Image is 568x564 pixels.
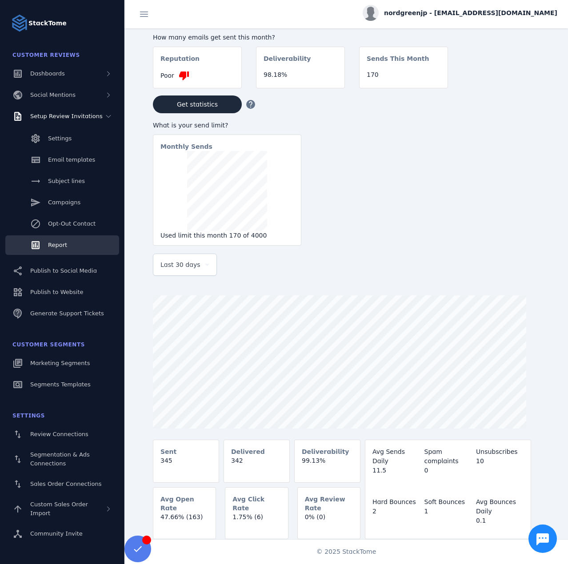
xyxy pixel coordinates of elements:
mat-card-subtitle: Deliverability [302,447,349,456]
div: Unsubscribes [476,447,524,457]
span: Segments Templates [30,381,91,388]
mat-card-subtitle: Reputation [160,54,200,70]
strong: StackTome [28,19,67,28]
div: Used limit this month 170 of 4000 [160,231,294,240]
mat-card-subtitle: Avg Review Rate [305,495,353,512]
div: Avg Bounces Daily [476,497,524,516]
span: Opt-Out Contact [48,220,96,227]
mat-card-subtitle: Monthly Sends [160,142,212,151]
span: Report [48,242,67,248]
span: Community Invite [30,530,83,537]
a: Campaigns [5,193,119,212]
span: Campaigns [48,199,80,206]
mat-card-content: 99.13% [295,456,360,473]
mat-card-content: 342 [224,456,289,473]
img: profile.jpg [363,5,379,21]
span: Customer Reviews [12,52,80,58]
a: Report [5,235,119,255]
div: 10 [476,457,524,466]
span: Settings [12,413,45,419]
span: Dashboards [30,70,65,77]
span: Setup Review Invitations [30,113,103,119]
div: Hard Bounces [372,497,420,507]
a: Publish to Website [5,282,119,302]
span: Generate Support Tickets [30,310,104,317]
a: Opt-Out Contact [5,214,119,234]
span: nordgreenjp - [EMAIL_ADDRESS][DOMAIN_NAME] [384,8,557,18]
span: Last 30 days [160,259,200,270]
span: Publish to Website [30,289,83,295]
div: How many emails get sent this month? [153,33,448,42]
a: Segments Templates [5,375,119,394]
mat-card-subtitle: Delivered [231,447,265,456]
a: Email templates [5,150,119,170]
a: Generate Support Tickets [5,304,119,323]
div: 0 [424,466,472,475]
a: Subject lines [5,171,119,191]
button: Get statistics [153,95,242,113]
span: Marketing Segments [30,360,90,366]
a: Segmentation & Ads Connections [5,446,119,473]
div: What is your send limit? [153,121,301,130]
div: Soft Bounces [424,497,472,507]
span: Sales Order Connections [30,481,101,487]
a: Review Connections [5,425,119,444]
span: Segmentation & Ads Connections [30,451,90,467]
img: Logo image [11,14,28,32]
mat-icon: thumb_down [179,70,189,81]
mat-card-subtitle: Deliverability [264,54,311,70]
a: Publish to Social Media [5,261,119,281]
div: 0.1 [476,516,524,525]
mat-card-subtitle: Avg Open Rate [160,495,208,512]
mat-card-content: 1.75% (6) [225,512,288,529]
span: Customer Segments [12,342,85,348]
mat-card-content: 170 [360,70,448,87]
a: Community Invite [5,524,119,544]
span: Get statistics [177,101,218,107]
span: Publish to Social Media [30,267,97,274]
a: Sales Order Connections [5,474,119,494]
span: Social Mentions [30,91,76,98]
span: Review Connections [30,431,88,437]
div: 98.18% [264,70,337,79]
mat-card-content: 345 [153,456,219,473]
mat-card-subtitle: Avg Click Rate [232,495,280,512]
span: Custom Sales Order Import [30,501,88,516]
a: Marketing Segments [5,353,119,373]
span: Poor [160,71,174,80]
div: 11.5 [372,466,420,475]
div: Avg Sends Daily [372,447,420,466]
mat-card-subtitle: Sent [160,447,176,456]
mat-card-content: 47.66% (163) [153,512,216,529]
span: Subject lines [48,178,85,184]
span: Email templates [48,156,95,163]
a: Settings [5,129,119,148]
div: Spam complaints [424,447,472,466]
mat-card-subtitle: Sends This Month [367,54,429,70]
div: 2 [372,507,420,516]
div: 1 [424,507,472,516]
button: nordgreenjp - [EMAIL_ADDRESS][DOMAIN_NAME] [363,5,557,21]
span: © 2025 StackTome [316,547,376,556]
span: Settings [48,135,72,142]
mat-card-content: 0% (0) [298,512,360,529]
